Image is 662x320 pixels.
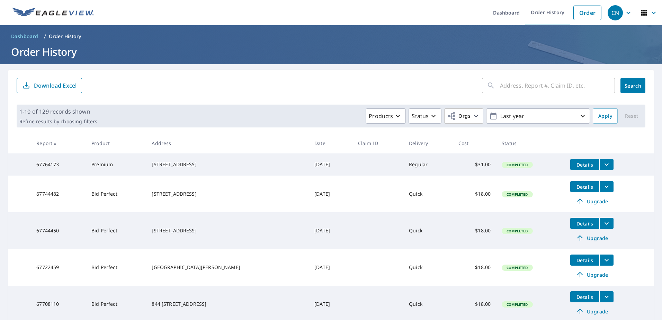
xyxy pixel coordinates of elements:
td: Quick [403,176,453,212]
th: Status [496,133,565,153]
img: EV Logo [12,8,94,18]
th: Product [86,133,146,153]
span: Search [626,82,640,89]
th: Delivery [403,133,453,153]
span: Upgrade [574,307,609,315]
td: [DATE] [309,153,352,176]
button: filesDropdownBtn-67708110 [599,291,614,302]
td: Bid Perfect [86,176,146,212]
button: detailsBtn-67744482 [570,181,599,192]
p: 1-10 of 129 records shown [19,107,97,116]
div: [STREET_ADDRESS] [152,190,303,197]
a: Upgrade [570,232,614,243]
button: Search [620,78,645,93]
td: $18.00 [453,249,496,286]
span: Details [574,220,595,227]
button: filesDropdownBtn-67722459 [599,255,614,266]
td: [DATE] [309,212,352,249]
span: Completed [502,229,532,233]
span: Upgrade [574,234,609,242]
span: Completed [502,302,532,307]
span: Details [574,294,595,300]
p: Status [412,112,429,120]
a: Upgrade [570,269,614,280]
th: Report # [31,133,86,153]
th: Claim ID [352,133,403,153]
span: Completed [502,265,532,270]
td: [DATE] [309,249,352,286]
button: detailsBtn-67744450 [570,218,599,229]
button: Last year [486,108,590,124]
button: Orgs [444,108,483,124]
button: Download Excel [17,78,82,93]
span: Dashboard [11,33,38,40]
a: Upgrade [570,196,614,207]
a: Upgrade [570,306,614,317]
span: Apply [598,112,612,121]
th: Cost [453,133,496,153]
th: Address [146,133,309,153]
div: [STREET_ADDRESS] [152,161,303,168]
span: Upgrade [574,197,609,205]
button: Products [366,108,406,124]
td: [DATE] [309,176,352,212]
a: Order [573,6,601,20]
a: Dashboard [8,31,41,42]
nav: breadcrumb [8,31,654,42]
span: Details [574,184,595,190]
td: 67722459 [31,249,86,286]
button: detailsBtn-67722459 [570,255,599,266]
span: Details [574,161,595,168]
button: detailsBtn-67708110 [570,291,599,302]
div: CN [608,5,623,20]
td: Quick [403,249,453,286]
td: Bid Perfect [86,212,146,249]
span: Completed [502,192,532,197]
p: Last year [498,110,579,122]
li: / [44,32,46,41]
button: filesDropdownBtn-67744482 [599,181,614,192]
td: $31.00 [453,153,496,176]
p: Products [369,112,393,120]
button: detailsBtn-67764173 [570,159,599,170]
div: 844 [STREET_ADDRESS] [152,301,303,308]
td: Regular [403,153,453,176]
td: $18.00 [453,176,496,212]
th: Date [309,133,352,153]
button: filesDropdownBtn-67764173 [599,159,614,170]
p: Order History [49,33,81,40]
button: filesDropdownBtn-67744450 [599,218,614,229]
div: [STREET_ADDRESS] [152,227,303,234]
button: Apply [593,108,618,124]
span: Orgs [447,112,471,121]
p: Refine results by choosing filters [19,118,97,125]
div: [GEOGRAPHIC_DATA][PERSON_NAME] [152,264,303,271]
td: 67764173 [31,153,86,176]
td: Premium [86,153,146,176]
span: Completed [502,162,532,167]
input: Address, Report #, Claim ID, etc. [500,76,615,95]
p: Download Excel [34,82,77,89]
td: 67744450 [31,212,86,249]
button: Status [409,108,441,124]
td: 67744482 [31,176,86,212]
h1: Order History [8,45,654,59]
td: Bid Perfect [86,249,146,286]
td: Quick [403,212,453,249]
td: $18.00 [453,212,496,249]
span: Details [574,257,595,264]
span: Upgrade [574,270,609,279]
